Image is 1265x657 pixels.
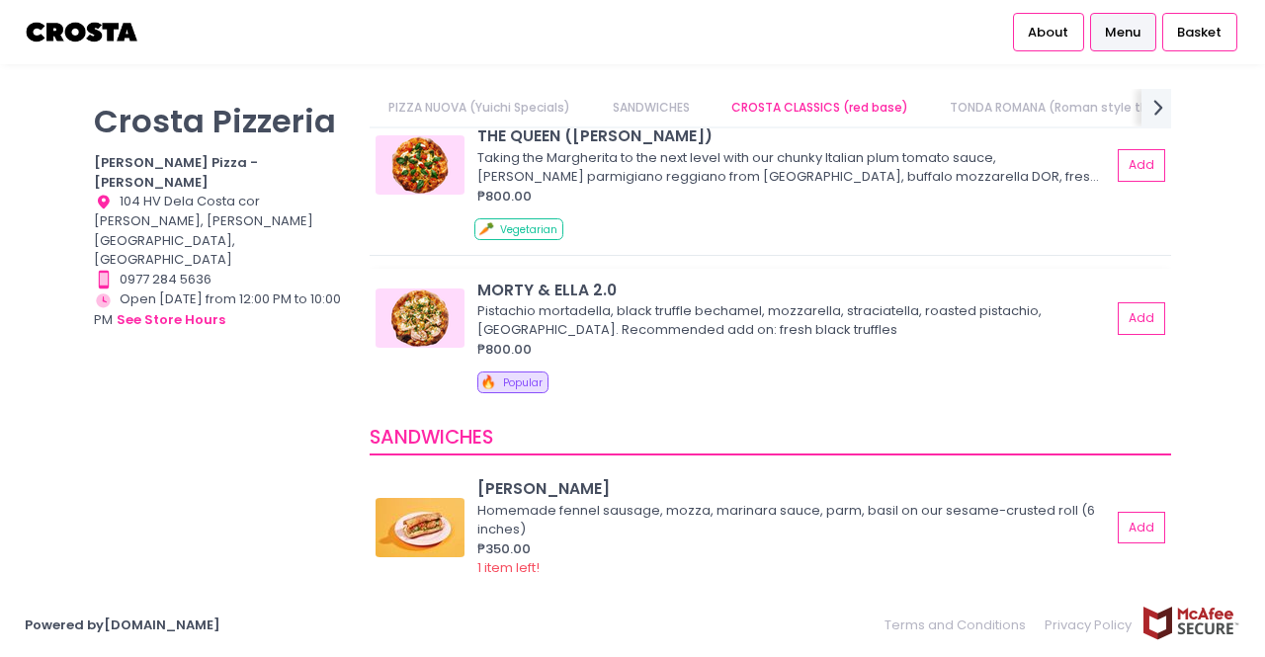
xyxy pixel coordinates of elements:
span: 🥕 [478,219,494,238]
a: SANDWICHES [593,89,709,126]
span: SANDWICHES [370,424,493,451]
span: Menu [1105,23,1140,42]
div: THE QUEEN ([PERSON_NAME]) [477,124,1111,147]
span: Popular [503,375,543,390]
a: Powered by[DOMAIN_NAME] [25,616,220,634]
div: 104 HV Dela Costa cor [PERSON_NAME], [PERSON_NAME][GEOGRAPHIC_DATA], [GEOGRAPHIC_DATA] [94,192,345,270]
a: PIZZA NUOVA (Yuichi Specials) [370,89,590,126]
a: Terms and Conditions [885,606,1036,644]
img: logo [25,15,140,49]
div: 0977 284 5636 [94,270,345,289]
span: Basket [1177,23,1222,42]
a: Menu [1090,13,1156,50]
button: Add [1118,149,1165,182]
div: ₱800.00 [477,340,1111,360]
img: THE QUEEN (Margherita) [376,135,464,195]
div: Taking the Margherita to the next level with our chunky Italian plum tomato sauce, [PERSON_NAME] ... [477,148,1105,187]
span: 1 item left! [477,558,540,577]
p: Crosta Pizzeria [94,102,345,140]
a: About [1013,13,1084,50]
div: ₱350.00 [477,539,1111,559]
img: MORTY & ELLA 2.0 [376,288,464,348]
a: TONDA ROMANA (Roman style thin crust) [931,89,1220,126]
div: Pistachio mortadella, black truffle bechamel, mozzarella, straciatella, roasted pistachio, [GEOGR... [477,301,1105,340]
div: Open [DATE] from 12:00 PM to 10:00 PM [94,289,345,331]
img: HOAGIE ROLL [376,498,464,557]
img: mcafee-secure [1141,606,1240,640]
div: ₱800.00 [477,187,1111,206]
span: Vegetarian [500,222,557,237]
button: Add [1118,512,1165,544]
button: Add [1118,302,1165,335]
div: [PERSON_NAME] [477,477,1111,500]
a: Privacy Policy [1036,606,1142,644]
div: MORTY & ELLA 2.0 [477,279,1111,301]
b: [PERSON_NAME] Pizza - [PERSON_NAME] [94,153,258,192]
a: CROSTA CLASSICS (red base) [712,89,927,126]
div: Homemade fennel sausage, mozza, marinara sauce, parm, basil on our sesame-crusted roll (6 inches) [477,501,1105,539]
span: About [1028,23,1068,42]
button: see store hours [116,309,226,331]
span: 🔥 [480,372,496,391]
